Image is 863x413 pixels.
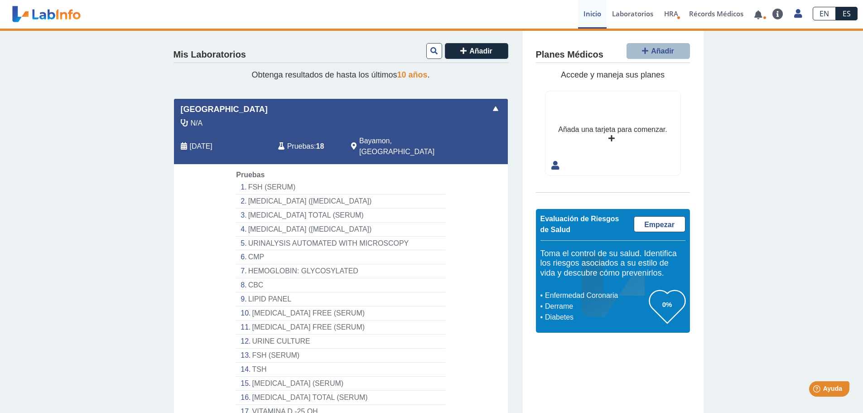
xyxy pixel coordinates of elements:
span: [GEOGRAPHIC_DATA] [181,103,268,116]
li: LIPID PANEL [236,292,445,306]
a: EN [813,7,836,20]
li: Enfermedad Coronaria [543,290,649,301]
span: HRA [664,9,678,18]
li: [MEDICAL_DATA] ([MEDICAL_DATA]) [236,223,445,237]
h4: Planes Médicos [536,49,603,60]
span: Añadir [651,47,674,55]
span: Añadir [469,47,492,55]
h4: Mis Laboratorios [174,49,246,60]
h5: Toma el control de su salud. Identifica los riesgos asociados a su estilo de vida y descubre cómo... [540,249,685,278]
li: [MEDICAL_DATA] FREE (SERUM) [236,306,445,321]
span: Pruebas [287,141,314,152]
iframe: Help widget launcher [782,378,853,403]
button: Añadir [445,43,508,59]
b: 18 [316,142,324,150]
span: Accede y maneja sus planes [561,70,665,79]
li: URINALYSIS AUTOMATED WITH MICROSCOPY [236,237,445,251]
li: HEMOGLOBIN: GLYCOSYLATED [236,264,445,278]
li: URINE CULTURE [236,335,445,349]
span: Obtenga resultados de hasta los últimos . [251,70,429,79]
li: CBC [236,278,445,292]
button: Añadir [627,43,690,59]
span: Bayamon, PR [359,136,459,157]
li: [MEDICAL_DATA] ([MEDICAL_DATA]) [236,194,445,209]
span: Empezar [644,221,675,228]
li: [MEDICAL_DATA] FREE (SERUM) [236,321,445,335]
span: Pruebas [236,171,265,179]
span: N/A [191,118,203,129]
li: FSH (SERUM) [236,180,445,194]
span: 2025-10-04 [190,141,212,152]
li: Diabetes [543,312,649,323]
li: [MEDICAL_DATA] TOTAL (SERUM) [236,209,445,223]
li: Derrame [543,301,649,312]
span: Evaluación de Riesgos de Salud [540,215,619,233]
li: [MEDICAL_DATA] (SERUM) [236,377,445,391]
a: ES [836,7,858,20]
li: TSH [236,363,445,377]
h3: 0% [649,299,685,310]
span: 10 años [397,70,428,79]
a: Empezar [634,216,685,232]
li: [MEDICAL_DATA] TOTAL (SERUM) [236,391,445,405]
li: FSH (SERUM) [236,349,445,363]
li: CMP [236,250,445,264]
div: : [271,136,344,157]
div: Añada una tarjeta para comenzar. [558,124,667,135]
